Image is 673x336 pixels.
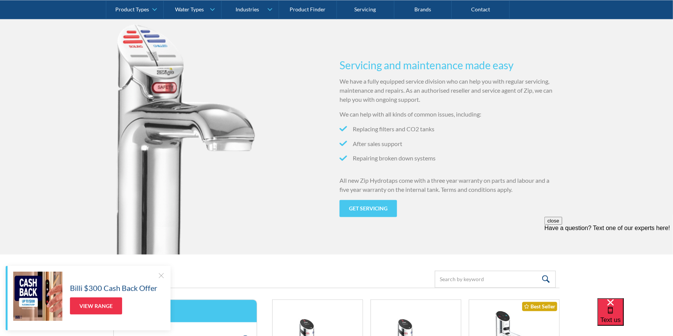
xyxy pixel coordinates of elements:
a: View Range [70,297,122,314]
iframe: podium webchat widget prompt [544,217,673,308]
h3: Servicing and maintenance made easy [340,57,560,73]
input: Search by keyword [435,271,556,288]
li: Replacing filters and CO2 tanks [340,124,560,134]
img: Zip [113,23,258,255]
li: After sales support [340,139,560,148]
img: Billi $300 Cash Back Offer [13,272,62,321]
h2: Products [113,262,162,280]
a: Get servicing [340,200,397,217]
div: Product Types [115,6,149,12]
div: Industries [236,6,259,12]
p: We have a fully equipped service division who can help you with regular servicing, maintenance an... [340,77,560,104]
div: Water Types [175,6,204,12]
h5: Billi $300 Cash Back Offer [70,282,157,294]
p: We can help with all kinds of common issues, including: [340,110,560,119]
iframe: podium webchat widget bubble [597,298,673,336]
div: Best Seller [522,302,557,311]
h3: Filter by [119,308,251,315]
li: Repairing broken down systems [340,154,560,163]
p: All new Zip Hydrotaps come with a three year warranty on parts and labour and a five year warrant... [340,176,560,194]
